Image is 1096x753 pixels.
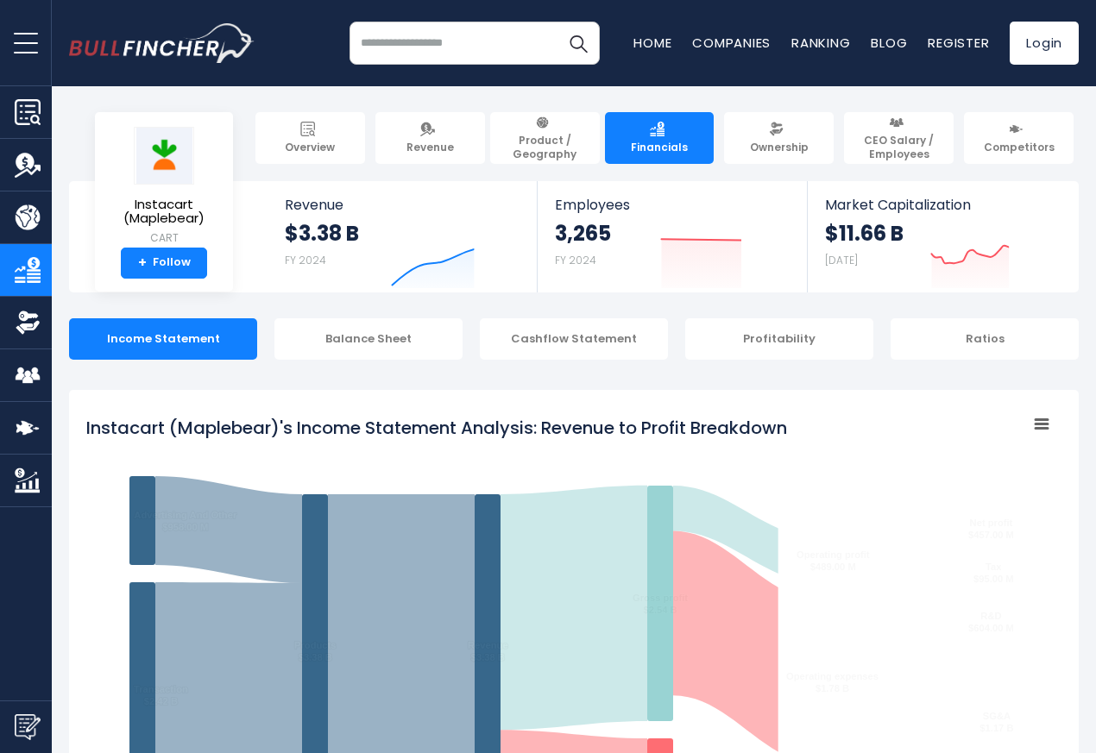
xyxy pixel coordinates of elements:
[825,220,904,247] strong: $11.66 B
[406,141,454,154] span: Revenue
[285,141,335,154] span: Overview
[480,318,668,360] div: Cashflow Statement
[871,34,907,52] a: Blog
[15,310,41,336] img: Ownership
[285,253,326,267] small: FY 2024
[968,611,1014,633] text: R&D $604.00 M
[138,255,147,271] strong: +
[538,181,806,292] a: Employees 3,265 FY 2024
[134,684,188,706] text: Transaction $2.42 B
[968,518,1014,540] text: Net profit $457.00 M
[468,640,508,662] text: Revenue $3.38 B
[685,318,873,360] div: Profitability
[825,197,1060,213] span: Market Capitalization
[375,112,485,164] a: Revenue
[891,318,1079,360] div: Ratios
[108,126,220,248] a: Instacart (Maplebear) CART
[605,112,715,164] a: Financials
[69,318,257,360] div: Income Statement
[844,112,954,164] a: CEO Salary / Employees
[498,134,592,160] span: Product / Geography
[724,112,834,164] a: Ownership
[633,593,688,615] text: Gross profit $2.54 B
[973,562,1014,584] text: Tax $95.00 M
[692,34,771,52] a: Companies
[750,141,809,154] span: Ownership
[274,318,463,360] div: Balance Sheet
[928,34,989,52] a: Register
[294,640,337,662] text: Products $3.38 B
[555,253,596,267] small: FY 2024
[964,112,1074,164] a: Competitors
[825,253,858,267] small: [DATE]
[109,198,219,226] span: Instacart (Maplebear)
[631,141,688,154] span: Financials
[633,34,671,52] a: Home
[121,248,207,279] a: +Follow
[808,181,1077,292] a: Market Capitalization $11.66 B [DATE]
[69,23,255,63] a: Go to homepage
[557,22,600,65] button: Search
[555,220,611,247] strong: 3,265
[268,181,538,292] a: Revenue $3.38 B FY 2024
[109,230,219,246] small: CART
[791,34,850,52] a: Ranking
[984,141,1055,154] span: Competitors
[555,197,789,213] span: Employees
[979,711,1013,733] text: SG&A $1.17 B
[285,220,359,247] strong: $3.38 B
[797,549,870,572] text: Operating profit $489.00 M
[285,197,520,213] span: Revenue
[490,112,600,164] a: Product / Geography
[69,23,255,63] img: bullfincher logo
[1010,22,1079,65] a: Login
[786,671,879,693] text: Operating expenses $1.78 B
[255,112,365,164] a: Overview
[852,134,946,160] span: CEO Salary / Employees
[134,510,237,532] text: Advertising And Other $958.00 M
[86,416,787,440] tspan: Instacart (Maplebear)'s Income Statement Analysis: Revenue to Profit Breakdown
